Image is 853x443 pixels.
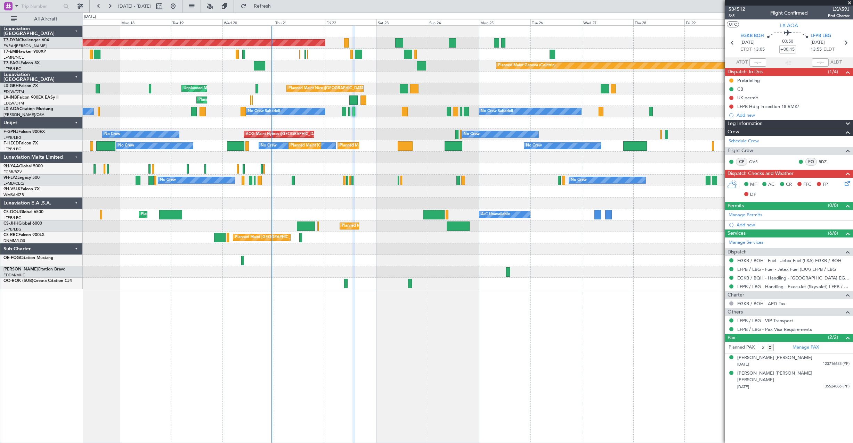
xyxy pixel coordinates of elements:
a: CS-DOUGlobal 6500 [3,210,43,214]
div: [PERSON_NAME] [PERSON_NAME] [737,354,812,361]
span: LX-INB [3,95,17,100]
div: UK permit [737,95,758,101]
span: Dispatch To-Dos [728,68,763,76]
a: LFMN/NCE [3,55,24,60]
a: LFPB/LBG [3,147,22,152]
span: Crew [728,128,739,136]
span: Dispatch Checks and Weather [728,170,794,178]
a: 9H-VSLKFalcon 7X [3,187,40,191]
input: Trip Number [21,1,61,11]
span: (1/4) [828,68,838,75]
a: WMSA/SZB [3,192,24,198]
div: Fri 22 [325,19,376,25]
a: LFPB / LBG - VIP Transport [737,318,793,324]
div: Planned Maint [GEOGRAPHIC_DATA] ([GEOGRAPHIC_DATA]) [235,232,344,243]
a: EDLW/DTM [3,101,24,106]
span: ALDT [830,59,842,66]
span: (2/2) [828,334,838,341]
div: FO [805,158,817,166]
span: CS-RRC [3,233,18,237]
a: DNMM/LOS [3,238,25,243]
div: Planned Maint Geneva (Cointrin) [198,95,256,105]
span: OE-FOG [3,256,20,260]
a: RDZ [819,159,834,165]
button: Refresh [237,1,279,12]
label: Planned PAX [729,344,755,351]
a: LX-AOACitation Mustang [3,107,53,111]
span: Dispatch [728,248,747,256]
a: T7-EAGLFalcon 8X [3,61,40,65]
div: Prebriefing [737,77,760,83]
span: CS-DOU [3,210,20,214]
a: EDLW/DTM [3,89,24,94]
div: Add new [737,222,850,228]
div: No Crew [118,141,134,151]
a: EGKB / BQH - Handling - [GEOGRAPHIC_DATA] EGKB / [GEOGRAPHIC_DATA] [737,275,850,281]
a: 9H-YAAGlobal 5000 [3,164,43,168]
span: [DATE] - [DATE] [118,3,151,9]
span: 13:55 [811,46,822,53]
div: No Crew [464,129,480,140]
div: Sat 23 [376,19,428,25]
div: No Crew [261,141,277,151]
div: Planned Maint [GEOGRAPHIC_DATA] ([GEOGRAPHIC_DATA]) [291,141,400,151]
div: Mon 25 [479,19,530,25]
div: No Crew [160,175,176,185]
div: LFPB Hdlg in section 18 RMK/ [737,103,799,109]
span: (0/0) [828,202,838,209]
a: LX-INBFalcon 900EX EASy II [3,95,58,100]
span: 123716633 (PP) [823,361,850,367]
span: (6/6) [828,229,838,237]
div: Tue 19 [171,19,222,25]
span: Permits [728,202,744,210]
button: UTC [727,21,739,27]
span: Charter [728,291,744,299]
input: --:-- [749,58,766,67]
span: F-HECD [3,141,19,145]
div: Fri 29 [684,19,736,25]
a: LFPB/LBG [3,227,22,232]
a: Manage Services [729,239,763,246]
span: ELDT [823,46,835,53]
a: EVRA/[PERSON_NAME] [3,43,47,49]
div: Planned Maint [GEOGRAPHIC_DATA] ([GEOGRAPHIC_DATA]) [141,209,250,220]
a: OE-FOGCitation Mustang [3,256,54,260]
a: LFMD/CEQ [3,181,24,186]
div: Planned Maint [GEOGRAPHIC_DATA] ([GEOGRAPHIC_DATA]) [342,221,451,231]
span: ETOT [740,46,752,53]
div: Thu 21 [274,19,325,25]
span: FFC [803,181,811,188]
div: Sun 17 [68,19,120,25]
span: Leg Information [728,120,763,128]
div: Wed 20 [222,19,274,25]
a: Manage PAX [793,344,819,351]
div: Unplanned Maint [GEOGRAPHIC_DATA] ([GEOGRAPHIC_DATA]) [184,83,298,94]
a: T7-EMIHawker 900XP [3,50,46,54]
a: LFPB/LBG [3,215,22,220]
div: No Crew [104,129,120,140]
span: CS-JHH [3,221,18,226]
span: 00:50 [782,38,793,45]
div: A/C Unavailable [481,209,510,220]
span: T7-DYN [3,38,19,42]
a: F-GPNJFalcon 900EX [3,130,45,134]
span: All Aircraft [18,17,73,22]
span: [DATE] [737,362,749,367]
a: 9H-LPZLegacy 500 [3,176,40,180]
div: Flight Confirmed [770,9,808,17]
a: CS-JHHGlobal 6000 [3,221,42,226]
span: T7-EAGL [3,61,21,65]
span: Pax [728,334,735,342]
span: 13:05 [754,46,765,53]
div: Tue 26 [530,19,582,25]
div: No Crew [526,141,542,151]
a: QVS [749,159,765,165]
span: LX-GBH [3,84,19,88]
span: 9H-LPZ [3,176,17,180]
span: LXA59J [828,6,850,13]
a: LFPB/LBG [3,66,22,72]
a: LFPB/LBG [3,135,22,140]
span: AC [768,181,774,188]
a: Manage Permits [729,212,762,219]
a: T7-DYNChallenger 604 [3,38,49,42]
